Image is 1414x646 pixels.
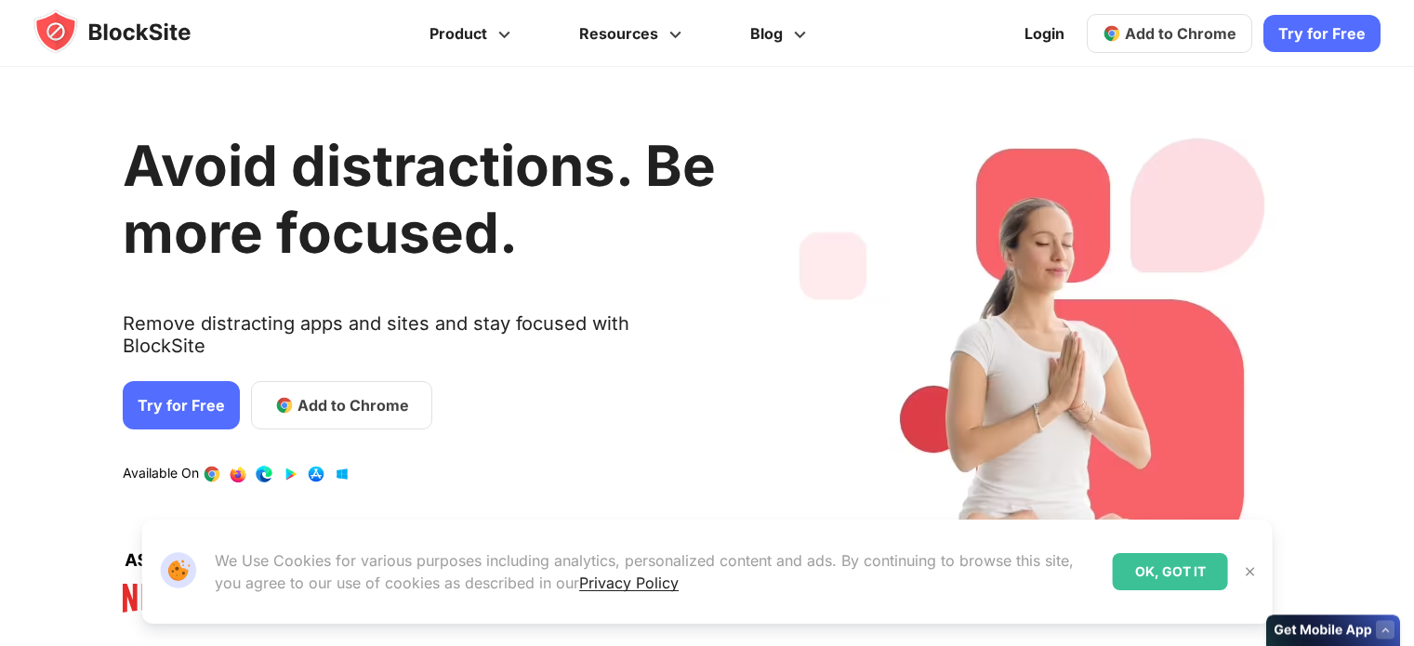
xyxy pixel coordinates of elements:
[297,394,409,416] span: Add to Chrome
[33,9,227,54] img: blocksite-icon.5d769676.svg
[123,465,199,483] text: Available On
[1087,14,1252,53] a: Add to Chrome
[215,549,1098,594] p: We Use Cookies for various purposes including analytics, personalized content and ads. By continu...
[123,381,240,429] a: Try for Free
[1113,553,1228,590] div: OK, GOT IT
[579,573,679,592] a: Privacy Policy
[123,312,716,372] text: Remove distracting apps and sites and stay focused with BlockSite
[1125,24,1236,43] span: Add to Chrome
[1243,564,1258,579] img: Close
[251,381,432,429] a: Add to Chrome
[1238,560,1262,584] button: Close
[1013,11,1076,56] a: Login
[123,132,716,266] h1: Avoid distractions. Be more focused.
[1103,24,1121,43] img: chrome-icon.svg
[1263,15,1381,52] a: Try for Free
